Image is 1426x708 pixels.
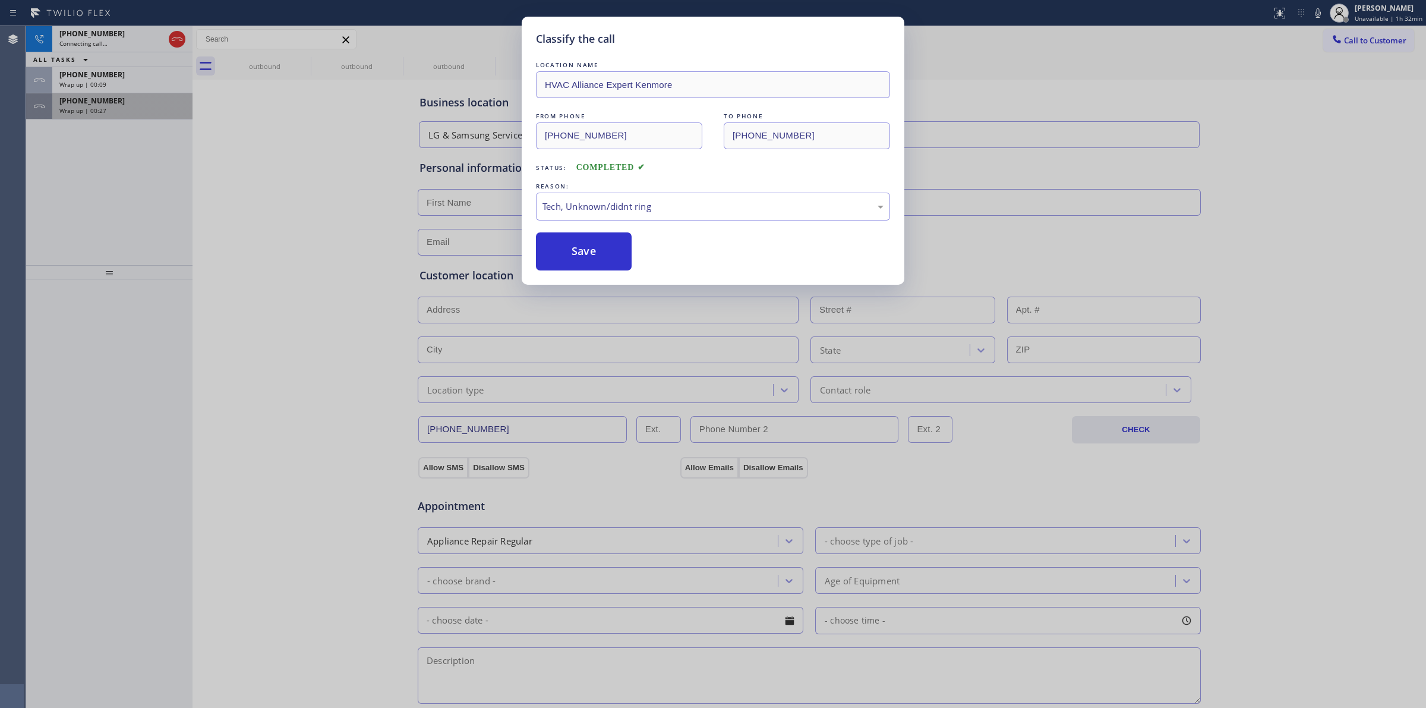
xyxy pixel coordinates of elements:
div: TO PHONE [724,110,890,122]
div: FROM PHONE [536,110,702,122]
span: Status: [536,163,567,172]
div: LOCATION NAME [536,59,890,71]
div: Tech, Unknown/didnt ring [542,200,884,213]
button: Save [536,232,632,270]
input: From phone [536,122,702,149]
input: To phone [724,122,890,149]
div: REASON: [536,180,890,193]
span: COMPLETED [576,163,645,172]
h5: Classify the call [536,31,615,47]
